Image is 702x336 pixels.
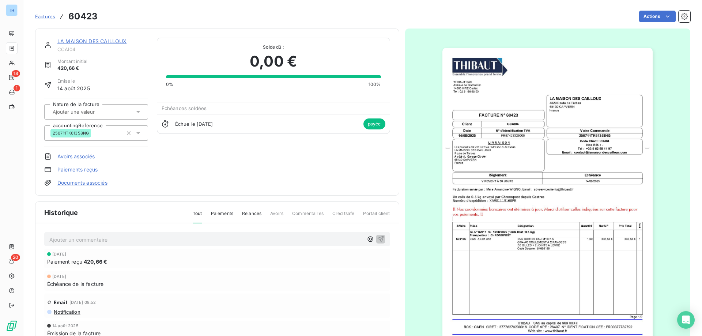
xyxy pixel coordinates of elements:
span: Relances [242,210,261,223]
span: Émise le [57,78,90,84]
span: 14 août 2025 [52,324,79,328]
span: 420,66 € [84,258,107,265]
input: Ajouter une valeur [52,109,125,115]
span: 0% [166,81,173,88]
span: 420,66 € [57,65,87,72]
a: Paiements reçus [57,166,98,173]
a: Documents associés [57,179,107,186]
div: TH [6,4,18,16]
span: Paiement reçu [47,258,82,265]
span: 1 [14,85,20,91]
div: Open Intercom Messenger [677,311,695,329]
span: 250711TK61358NG [53,131,89,135]
span: Tout [193,210,202,223]
span: Montant initial [57,58,87,65]
span: Échéances soldées [162,105,207,111]
span: Creditsafe [332,210,355,223]
h3: 60423 [68,10,98,23]
span: Notification [53,309,80,315]
span: Historique [44,208,78,218]
span: 14 août 2025 [57,84,90,92]
span: 20 [11,254,20,261]
a: LA MAISON DES CAILLOUX [57,38,127,44]
span: Solde dû : [166,44,381,50]
span: Email [54,299,67,305]
span: Avoirs [270,210,283,223]
span: Échéance de la facture [47,280,103,288]
a: Factures [35,13,55,20]
span: [DATE] 08:52 [69,300,96,305]
span: Échue le [DATE] [175,121,213,127]
a: Avoirs associés [57,153,95,160]
span: [DATE] [52,274,66,279]
span: 0,00 € [250,50,297,72]
span: Commentaires [292,210,324,223]
span: Paiements [211,210,233,223]
span: Factures [35,14,55,19]
button: Actions [639,11,676,22]
span: CCAI04 [57,46,148,52]
img: Logo LeanPay [6,320,18,332]
span: 18 [12,70,20,77]
span: 100% [369,81,381,88]
span: payée [363,118,385,129]
span: [DATE] [52,252,66,256]
span: Portail client [363,210,390,223]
